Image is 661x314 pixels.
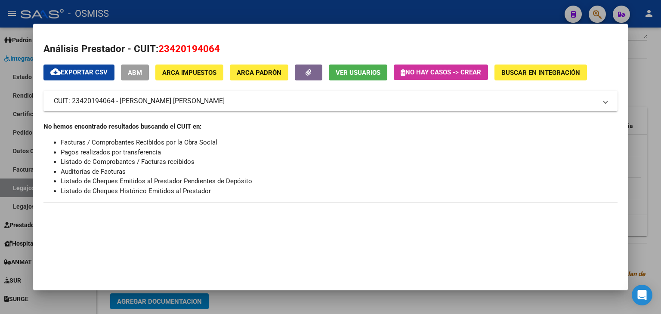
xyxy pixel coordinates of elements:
span: No hay casos -> Crear [401,68,481,76]
span: ABM [128,69,142,77]
span: Buscar en Integración [501,69,580,77]
button: ARCA Padrón [230,65,288,80]
button: ARCA Impuestos [155,65,223,80]
li: Listado de Cheques Histórico Emitidos al Prestador [61,186,618,196]
button: Exportar CSV [43,65,114,80]
button: Buscar en Integración [494,65,587,80]
li: Pagos realizados por transferencia [61,148,618,157]
mat-icon: cloud_download [50,67,61,77]
h2: Análisis Prestador - CUIT: [43,42,618,56]
span: ARCA Padrón [237,69,281,77]
span: ARCA Impuestos [162,69,216,77]
span: Ver Usuarios [336,69,380,77]
span: 23420194064 [158,43,220,54]
li: Listado de Comprobantes / Facturas recibidos [61,157,618,167]
button: Ver Usuarios [329,65,387,80]
li: Listado de Cheques Emitidos al Prestador Pendientes de Depósito [61,176,618,186]
div: Open Intercom Messenger [632,285,652,305]
button: ABM [121,65,149,80]
mat-expansion-panel-header: CUIT: 23420194064 - [PERSON_NAME] [PERSON_NAME] [43,91,618,111]
button: No hay casos -> Crear [394,65,488,80]
strong: No hemos encontrado resultados buscando el CUIT en: [43,123,201,130]
span: Exportar CSV [50,68,108,76]
mat-panel-title: CUIT: 23420194064 - [PERSON_NAME] [PERSON_NAME] [54,96,597,106]
li: Facturas / Comprobantes Recibidos por la Obra Social [61,138,618,148]
li: Auditorías de Facturas [61,167,618,177]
